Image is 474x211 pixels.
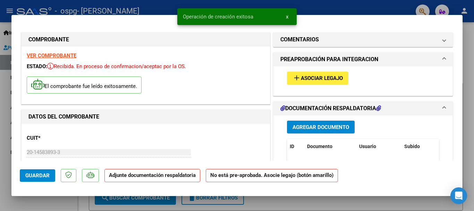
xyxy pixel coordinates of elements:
[287,121,355,133] button: Agregar Documento
[27,52,76,59] a: VER COMPROBANTE
[359,144,376,149] span: Usuario
[273,66,452,95] div: PREAPROBACIÓN PARA INTEGRACION
[290,144,294,149] span: ID
[183,13,253,20] span: Operación de creación exitosa
[287,72,348,84] button: Asociar Legajo
[404,144,420,149] span: Subido
[273,102,452,115] mat-expansion-panel-header: DOCUMENTACIÓN RESPALDATORIA
[27,134,98,142] p: CUIT
[273,52,452,66] mat-expansion-panel-header: PREAPROBACIÓN PARA INTEGRACION
[293,74,301,82] mat-icon: add
[401,139,436,154] datatable-header-cell: Subido
[307,144,332,149] span: Documento
[28,113,99,120] strong: DATOS DEL COMPROBANTE
[109,172,196,178] strong: Adjunte documentación respaldatoria
[280,10,294,23] button: x
[273,33,452,47] mat-expansion-panel-header: COMENTARIOS
[47,63,186,70] span: Recibida. En proceso de confirmacion/aceptac por la OS.
[436,139,471,154] datatable-header-cell: Acción
[450,187,467,204] div: Open Intercom Messenger
[28,36,69,43] strong: COMPROBANTE
[280,55,378,64] h1: PREAPROBACIÓN PARA INTEGRACION
[25,172,50,179] span: Guardar
[301,75,343,82] span: Asociar Legajo
[27,76,142,94] p: El comprobante fue leído exitosamente.
[286,14,288,20] span: x
[206,169,338,182] strong: No está pre-aprobada. Asocie legajo (botón amarillo)
[27,63,47,70] span: ESTADO:
[287,139,304,154] datatable-header-cell: ID
[20,169,55,182] button: Guardar
[356,139,401,154] datatable-header-cell: Usuario
[280,104,381,113] h1: DOCUMENTACIÓN RESPALDATORIA
[304,139,356,154] datatable-header-cell: Documento
[293,124,349,130] span: Agregar Documento
[280,35,319,44] h1: COMENTARIOS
